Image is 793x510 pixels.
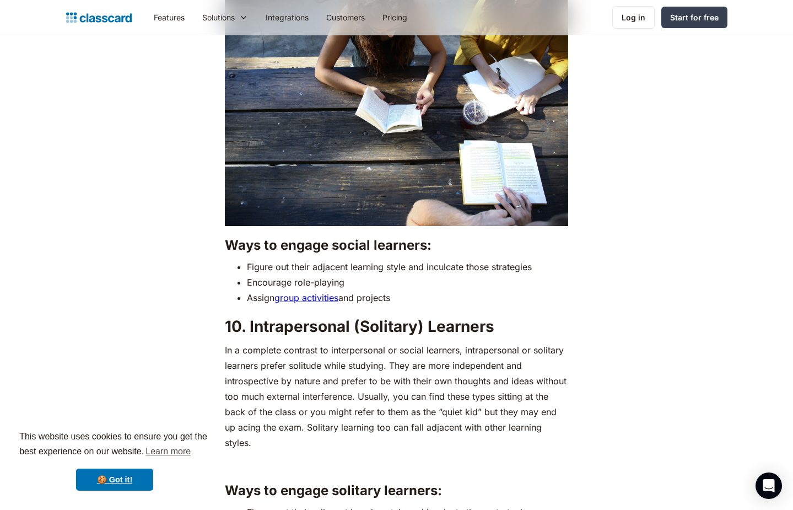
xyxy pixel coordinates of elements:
div: Solutions [193,5,257,30]
div: Solutions [202,12,235,23]
li: Figure out their adjacent learning style and inculcate those strategies [247,259,568,275]
div: cookieconsent [9,420,220,501]
a: Customers [317,5,374,30]
div: Open Intercom Messenger [756,473,782,499]
p: ‍ [225,456,568,471]
li: Assign and projects [247,290,568,305]
strong: Ways to engage social learners: [225,237,431,253]
p: In a complete contrast to interpersonal or social learners, intrapersonal or solitary learners pr... [225,342,568,450]
a: Pricing [374,5,416,30]
a: group activities [274,292,338,303]
li: Encourage role-playing [247,275,568,290]
a: Features [145,5,193,30]
a: home [66,10,132,25]
a: learn more about cookies [144,443,192,460]
div: Log in [622,12,645,23]
div: Start for free [670,12,719,23]
a: Integrations [257,5,317,30]
strong: 10. Intrapersonal (Solitary) Learners [225,317,494,336]
a: Start for free [661,7,727,28]
a: Log in [612,6,655,29]
a: dismiss cookie message [76,469,153,491]
strong: Ways to engage solitary learners: [225,482,442,498]
span: This website uses cookies to ensure you get the best experience on our website. [19,430,210,460]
